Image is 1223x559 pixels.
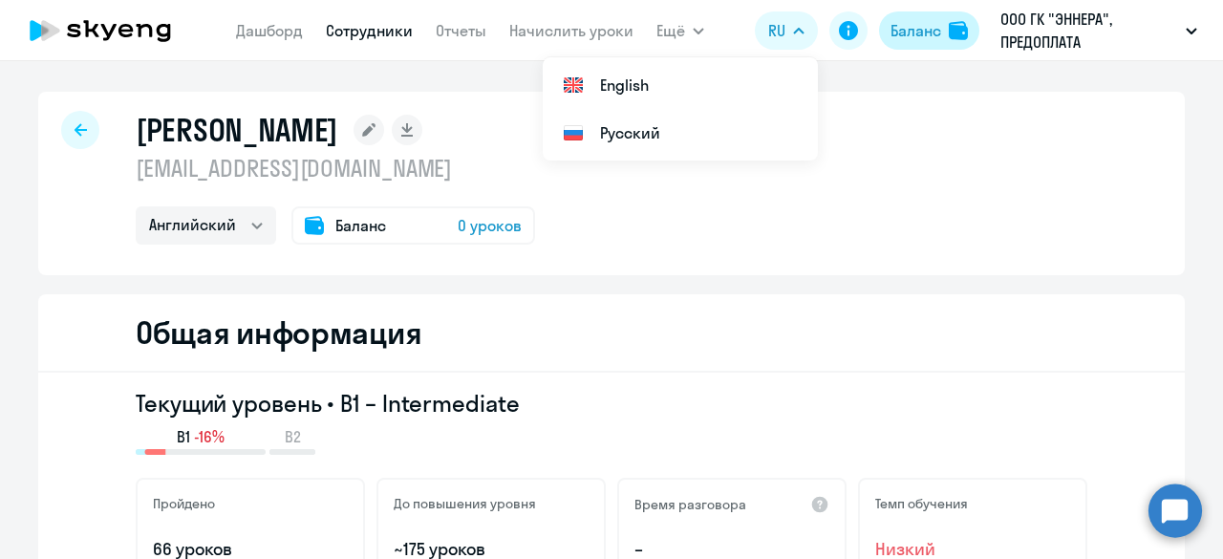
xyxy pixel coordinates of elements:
[1000,8,1178,54] p: ООО ГК "ЭННЕРА", ПРЕДОПЛАТА
[458,214,522,237] span: 0 уроков
[335,214,386,237] span: Баланс
[136,153,535,183] p: [EMAIL_ADDRESS][DOMAIN_NAME]
[890,19,941,42] div: Баланс
[285,426,301,447] span: B2
[177,426,190,447] span: B1
[562,74,585,97] img: English
[875,495,968,512] h5: Темп обучения
[136,388,1087,419] h3: Текущий уровень • B1 – Intermediate
[136,313,421,352] h2: Общая информация
[436,21,486,40] a: Отчеты
[236,21,303,40] a: Дашборд
[991,8,1207,54] button: ООО ГК "ЭННЕРА", ПРЕДОПЛАТА
[194,426,225,447] span: -16%
[394,495,536,512] h5: До повышения уровня
[879,11,979,50] button: Балансbalance
[543,57,818,161] ul: Ещё
[755,11,818,50] button: RU
[153,495,215,512] h5: Пройдено
[562,121,585,144] img: Русский
[136,111,338,149] h1: [PERSON_NAME]
[326,21,413,40] a: Сотрудники
[768,19,785,42] span: RU
[656,11,704,50] button: Ещё
[656,19,685,42] span: Ещё
[509,21,633,40] a: Начислить уроки
[634,496,746,513] h5: Время разговора
[949,21,968,40] img: balance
